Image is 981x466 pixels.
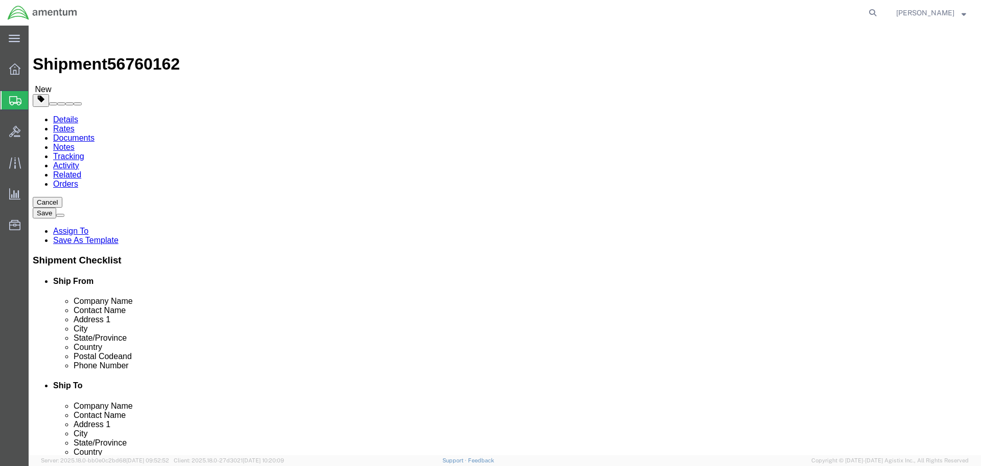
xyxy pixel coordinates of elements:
[243,457,284,463] span: [DATE] 10:20:09
[896,7,967,19] button: [PERSON_NAME]
[174,457,284,463] span: Client: 2025.18.0-27d3021
[896,7,954,18] span: Ernesto Garcia
[442,457,468,463] a: Support
[468,457,494,463] a: Feedback
[126,457,169,463] span: [DATE] 09:52:52
[811,456,969,465] span: Copyright © [DATE]-[DATE] Agistix Inc., All Rights Reserved
[41,457,169,463] span: Server: 2025.18.0-bb0e0c2bd68
[7,5,78,20] img: logo
[29,26,981,455] iframe: FS Legacy Container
